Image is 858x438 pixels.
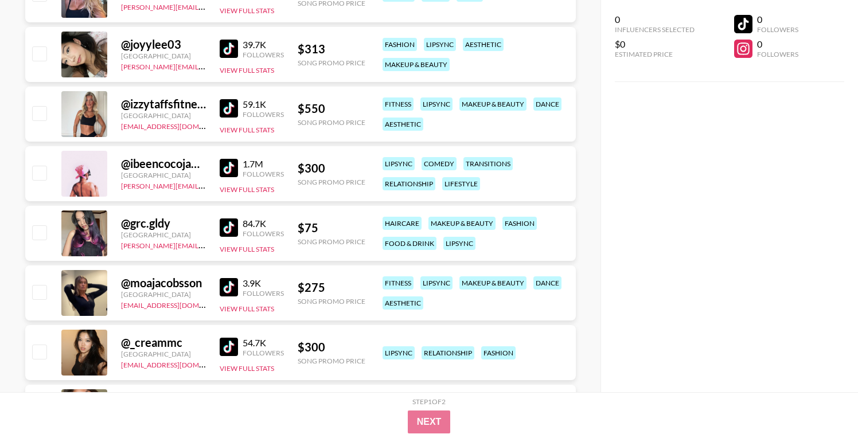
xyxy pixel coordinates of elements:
div: @ moajacobsson [121,276,206,290]
div: $ 275 [298,280,365,295]
div: fitness [383,97,414,111]
div: @ _creammc [121,335,206,350]
button: Next [408,410,451,433]
div: fashion [502,217,537,230]
img: TikTok [220,338,238,356]
div: [GEOGRAPHIC_DATA] [121,52,206,60]
div: 3.9K [243,277,284,289]
div: makeup & beauty [459,276,526,290]
div: lipsync [383,157,415,170]
div: aesthetic [383,296,423,310]
div: $ 300 [298,161,365,175]
div: @ ibeencocojamar [121,157,206,171]
div: makeup & beauty [383,58,450,71]
div: Estimated Price [615,50,695,58]
div: $ 75 [298,221,365,235]
div: [GEOGRAPHIC_DATA] [121,350,206,358]
div: 1.7M [243,158,284,170]
div: $ 313 [298,42,365,56]
div: 39.7K [243,39,284,50]
a: [PERSON_NAME][EMAIL_ADDRESS][DOMAIN_NAME] [121,60,291,71]
button: View Full Stats [220,185,274,194]
div: makeup & beauty [428,217,496,230]
div: 0 [615,14,695,25]
a: [PERSON_NAME][EMAIL_ADDRESS][DOMAIN_NAME] [121,1,291,11]
div: $ 300 [298,340,365,354]
div: 0 [757,14,798,25]
div: lipsync [424,38,456,51]
div: Song Promo Price [298,118,365,127]
div: Followers [243,50,284,59]
div: haircare [383,217,422,230]
button: View Full Stats [220,364,274,373]
div: dance [533,276,561,290]
div: Followers [757,50,798,58]
div: aesthetic [383,118,423,131]
div: Song Promo Price [298,297,365,306]
div: Song Promo Price [298,237,365,246]
div: makeup & beauty [459,97,526,111]
div: fitness [383,276,414,290]
img: TikTok [220,40,238,58]
div: lipsync [420,276,453,290]
div: Followers [243,289,284,298]
div: 84.7K [243,218,284,229]
img: TikTok [220,99,238,118]
img: TikTok [220,159,238,177]
div: Followers [243,349,284,357]
div: dance [533,97,561,111]
div: Influencers Selected [615,25,695,34]
div: relationship [422,346,474,359]
div: Followers [757,25,798,34]
button: View Full Stats [220,304,274,313]
a: [PERSON_NAME][EMAIL_ADDRESS][PERSON_NAME][DOMAIN_NAME] [121,239,345,250]
div: 54.7K [243,337,284,349]
div: Song Promo Price [298,357,365,365]
div: Song Promo Price [298,178,365,186]
div: [GEOGRAPHIC_DATA] [121,230,206,239]
button: View Full Stats [220,245,274,253]
div: transitions [463,157,513,170]
div: fashion [481,346,516,359]
img: TikTok [220,218,238,237]
a: [EMAIL_ADDRESS][DOMAIN_NAME] [121,299,236,310]
div: @ grc.gldy [121,216,206,230]
div: Followers [243,110,284,119]
div: @ izzytaffsfitness [121,97,206,111]
div: [GEOGRAPHIC_DATA] [121,171,206,179]
a: [EMAIL_ADDRESS][DOMAIN_NAME] [121,120,236,131]
a: [PERSON_NAME][EMAIL_ADDRESS][DOMAIN_NAME] [121,179,291,190]
div: food & drink [383,237,436,250]
div: 0 [757,38,798,50]
div: 59.1K [243,99,284,110]
button: View Full Stats [220,126,274,134]
div: relationship [383,177,435,190]
div: @ joyylee03 [121,37,206,52]
div: Song Promo Price [298,58,365,67]
a: [EMAIL_ADDRESS][DOMAIN_NAME] [121,358,236,369]
iframe: Drift Widget Chat Controller [801,381,844,424]
div: lipsync [443,237,475,250]
div: $ 550 [298,101,365,116]
div: lipsync [420,97,453,111]
div: aesthetic [463,38,504,51]
div: Followers [243,170,284,178]
div: fashion [383,38,417,51]
div: [GEOGRAPHIC_DATA] [121,290,206,299]
div: $0 [615,38,695,50]
img: TikTok [220,278,238,296]
button: View Full Stats [220,66,274,75]
div: Step 1 of 2 [412,397,446,406]
div: lifestyle [442,177,480,190]
div: [GEOGRAPHIC_DATA] [121,111,206,120]
div: lipsync [383,346,415,359]
div: comedy [422,157,457,170]
div: Followers [243,229,284,238]
button: View Full Stats [220,6,274,15]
